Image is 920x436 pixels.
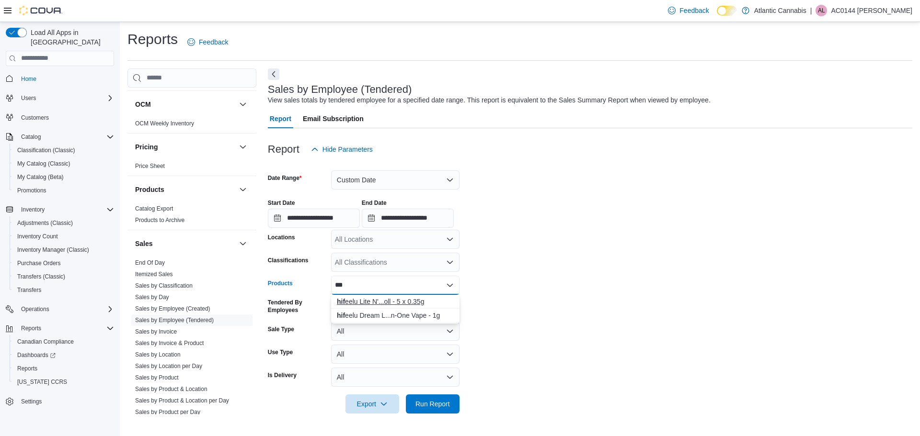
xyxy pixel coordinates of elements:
[2,394,118,408] button: Settings
[21,114,49,122] span: Customers
[135,305,210,313] span: Sales by Employee (Created)
[17,396,46,407] a: Settings
[13,185,114,196] span: Promotions
[135,239,235,248] button: Sales
[17,259,61,267] span: Purchase Orders
[21,94,36,102] span: Users
[337,297,454,306] div: eelu Lite N'...oll - 5 x 0.35g
[13,257,114,269] span: Purchase Orders
[2,203,118,216] button: Inventory
[331,170,460,190] button: Custom Date
[13,145,114,156] span: Classification (Classic)
[17,73,114,85] span: Home
[13,244,114,256] span: Inventory Manager (Classic)
[135,239,153,248] h3: Sales
[135,120,194,127] a: OCM Weekly Inventory
[17,365,37,372] span: Reports
[135,282,193,289] a: Sales by Classification
[446,281,454,289] button: Close list of options
[13,336,78,347] a: Canadian Compliance
[17,131,114,143] span: Catalog
[13,158,114,169] span: My Catalog (Classic)
[351,394,393,414] span: Export
[337,311,454,320] div: eelu Dream L...n-One Vape - 1g
[135,185,164,194] h3: Products
[17,323,45,334] button: Reports
[17,233,58,240] span: Inventory Count
[21,305,49,313] span: Operations
[268,209,360,228] input: Press the down key to open a popover containing a calendar.
[13,145,79,156] a: Classification (Classic)
[19,6,62,15] img: Cova
[135,397,229,404] a: Sales by Product & Location per Day
[13,231,114,242] span: Inventory Count
[135,374,179,381] a: Sales by Product
[331,295,460,323] div: Choose from the following options
[135,316,214,324] span: Sales by Employee (Tendered)
[21,75,36,83] span: Home
[2,130,118,144] button: Catalog
[135,363,202,369] a: Sales by Location per Day
[810,5,812,16] p: |
[17,187,46,194] span: Promotions
[127,257,256,422] div: Sales
[13,244,93,256] a: Inventory Manager (Classic)
[2,111,118,124] button: Customers
[362,209,454,228] input: Press the down key to open a popover containing a calendar.
[135,163,165,169] a: Price Sheet
[17,204,48,215] button: Inventory
[337,312,345,319] strong: hif
[13,363,41,374] a: Reports
[717,6,737,16] input: Dark Mode
[10,243,118,257] button: Inventory Manager (Classic)
[127,118,256,133] div: OCM
[268,84,412,95] h3: Sales by Employee (Tendered)
[10,335,118,348] button: Canadian Compliance
[13,376,71,388] a: [US_STATE] CCRS
[199,37,228,47] span: Feedback
[17,112,114,123] span: Customers
[13,363,114,374] span: Reports
[13,171,68,183] a: My Catalog (Beta)
[268,299,327,314] label: Tendered By Employees
[831,5,912,16] p: AC0144 [PERSON_NAME]
[13,349,114,361] span: Dashboards
[362,199,387,207] label: End Date
[135,351,181,358] a: Sales by Location
[135,259,165,266] a: End Of Day
[10,348,118,362] a: Dashboards
[135,397,229,404] span: Sales by Product & Location per Day
[135,142,158,152] h3: Pricing
[268,174,302,182] label: Date Range
[2,72,118,86] button: Home
[237,99,249,110] button: OCM
[135,328,177,335] span: Sales by Invoice
[268,199,295,207] label: Start Date
[10,216,118,230] button: Adjustments (Classic)
[268,234,295,241] label: Locations
[17,273,65,280] span: Transfers (Classic)
[135,217,184,224] a: Products to Archive
[345,394,399,414] button: Export
[10,375,118,389] button: [US_STATE] CCRS
[135,185,235,194] button: Products
[13,217,77,229] a: Adjustments (Classic)
[10,184,118,197] button: Promotions
[10,283,118,297] button: Transfers
[17,73,40,85] a: Home
[17,351,56,359] span: Dashboards
[331,322,460,341] button: All
[17,323,114,334] span: Reports
[303,109,364,128] span: Email Subscription
[237,184,249,195] button: Products
[322,145,373,154] span: Hide Parameters
[406,394,460,414] button: Run Report
[135,100,151,109] h3: OCM
[331,368,460,387] button: All
[6,68,114,434] nav: Complex example
[135,351,181,358] span: Sales by Location
[13,271,69,282] a: Transfers (Classic)
[331,345,460,364] button: All
[17,92,40,104] button: Users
